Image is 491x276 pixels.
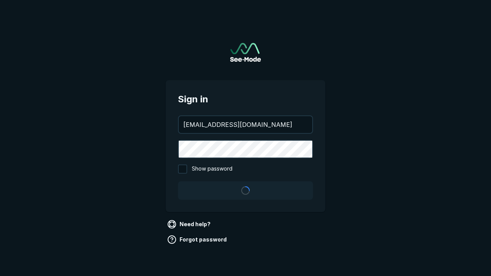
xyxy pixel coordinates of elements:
img: See-Mode Logo [230,43,261,62]
span: Show password [192,164,232,174]
a: Need help? [166,218,214,230]
a: Forgot password [166,233,230,246]
input: your@email.com [179,116,312,133]
span: Sign in [178,92,313,106]
a: Go to sign in [230,43,261,62]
